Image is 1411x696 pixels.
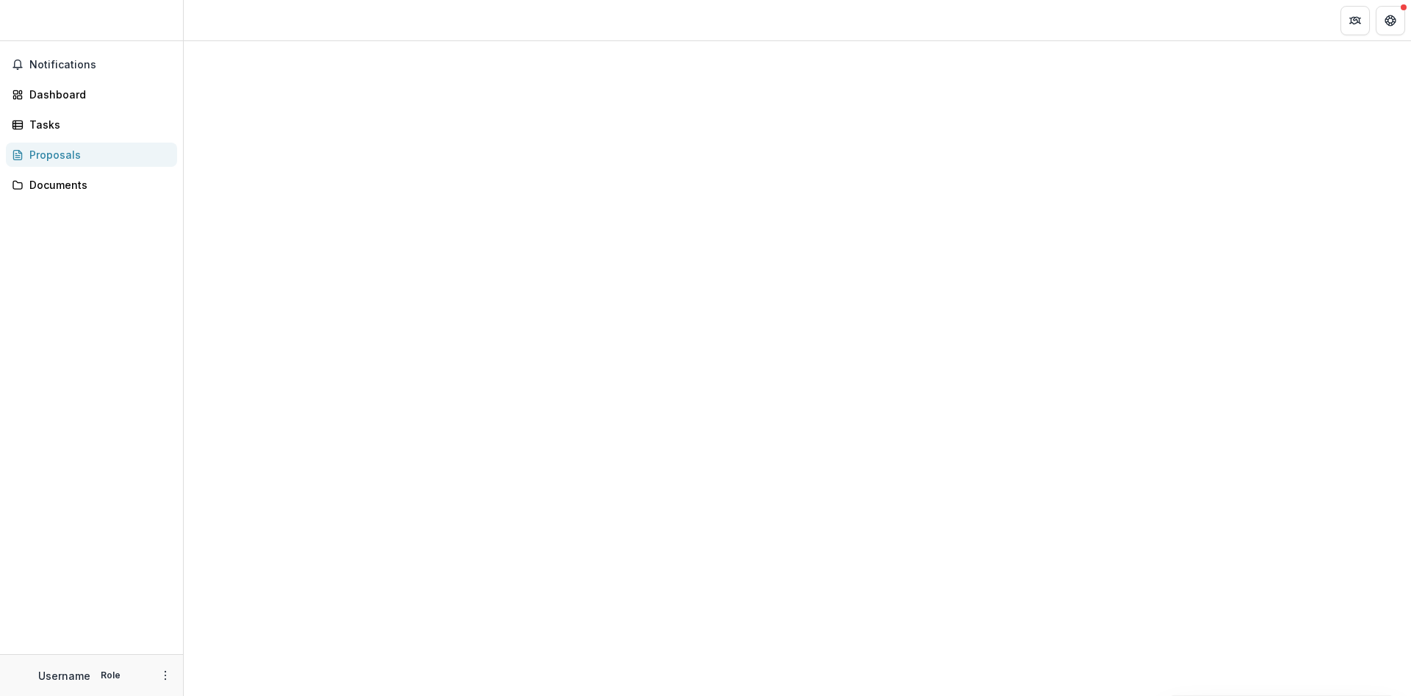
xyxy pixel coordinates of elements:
div: Tasks [29,117,165,132]
div: Documents [29,177,165,193]
button: Partners [1340,6,1370,35]
span: Notifications [29,59,171,71]
a: Dashboard [6,82,177,107]
button: Get Help [1376,6,1405,35]
div: Dashboard [29,87,165,102]
button: More [157,667,174,684]
div: Proposals [29,147,165,162]
p: Username [38,668,90,684]
a: Documents [6,173,177,197]
a: Proposals [6,143,177,167]
button: Notifications [6,53,177,76]
p: Role [96,669,125,682]
a: Tasks [6,112,177,137]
